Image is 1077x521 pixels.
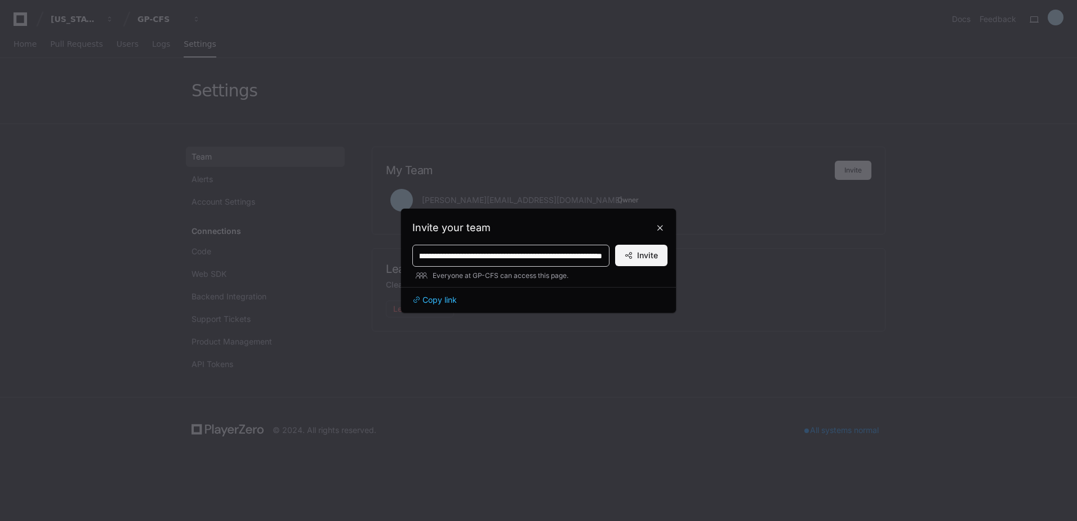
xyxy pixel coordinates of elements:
[412,222,491,233] span: Invite your team
[637,250,658,261] span: Invite
[433,271,568,280] span: Everyone at GP-CFS can access this page.
[422,294,457,306] span: Copy link
[615,245,667,266] button: Invite
[412,294,457,306] button: Copy link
